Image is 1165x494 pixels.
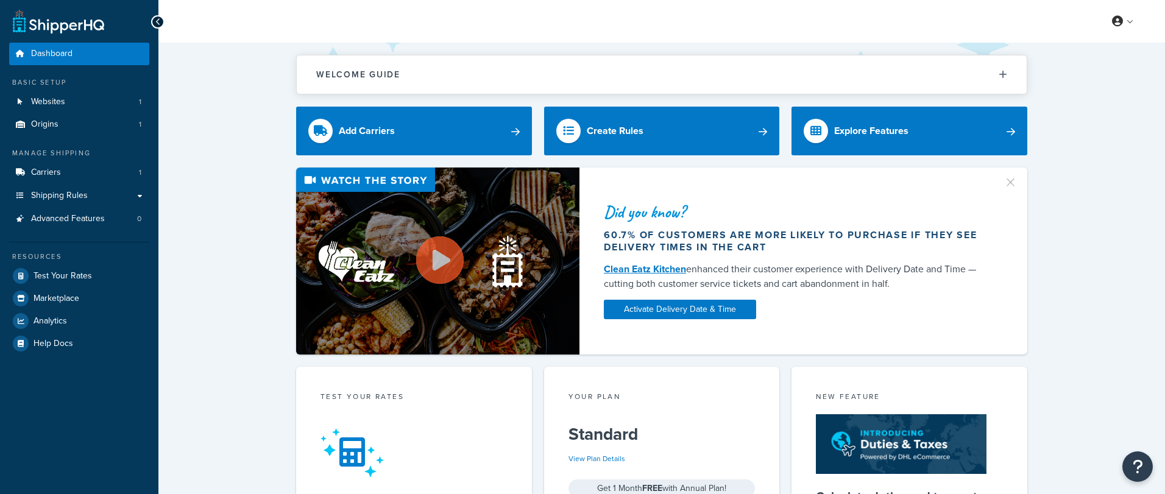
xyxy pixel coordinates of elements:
a: Add Carriers [296,107,532,155]
span: Help Docs [34,339,73,349]
span: Advanced Features [31,214,105,224]
button: Open Resource Center [1122,451,1153,482]
div: 60.7% of customers are more likely to purchase if they see delivery times in the cart [604,229,989,253]
a: Websites1 [9,91,149,113]
a: Carriers1 [9,161,149,184]
a: Shipping Rules [9,185,149,207]
span: 1 [139,168,141,178]
li: Advanced Features [9,208,149,230]
div: Did you know? [604,203,989,221]
span: Test Your Rates [34,271,92,281]
span: Analytics [34,316,67,326]
a: View Plan Details [568,453,625,464]
h5: Standard [568,425,756,444]
span: Marketplace [34,294,79,304]
li: Websites [9,91,149,113]
a: Create Rules [544,107,780,155]
div: Basic Setup [9,77,149,88]
div: Your Plan [568,391,756,405]
div: Explore Features [834,122,908,139]
a: Marketplace [9,288,149,309]
li: Origins [9,113,149,136]
div: enhanced their customer experience with Delivery Date and Time — cutting both customer service ti... [604,262,989,291]
a: Clean Eatz Kitchen [604,262,686,276]
span: 1 [139,97,141,107]
h2: Welcome Guide [316,70,400,79]
span: Carriers [31,168,61,178]
a: Advanced Features0 [9,208,149,230]
a: Test Your Rates [9,265,149,287]
img: Video thumbnail [296,168,579,355]
div: New Feature [816,391,1003,405]
div: Add Carriers [339,122,395,139]
span: 1 [139,119,141,130]
button: Welcome Guide [297,55,1027,94]
span: 0 [137,214,141,224]
div: Create Rules [587,122,643,139]
a: Explore Features [791,107,1027,155]
span: Websites [31,97,65,107]
span: Origins [31,119,58,130]
span: Shipping Rules [31,191,88,201]
a: Activate Delivery Date & Time [604,300,756,319]
a: Help Docs [9,333,149,355]
a: Analytics [9,310,149,332]
div: Manage Shipping [9,148,149,158]
li: Carriers [9,161,149,184]
a: Dashboard [9,43,149,65]
a: Origins1 [9,113,149,136]
span: Dashboard [31,49,73,59]
div: Resources [9,252,149,262]
div: Test your rates [320,391,508,405]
